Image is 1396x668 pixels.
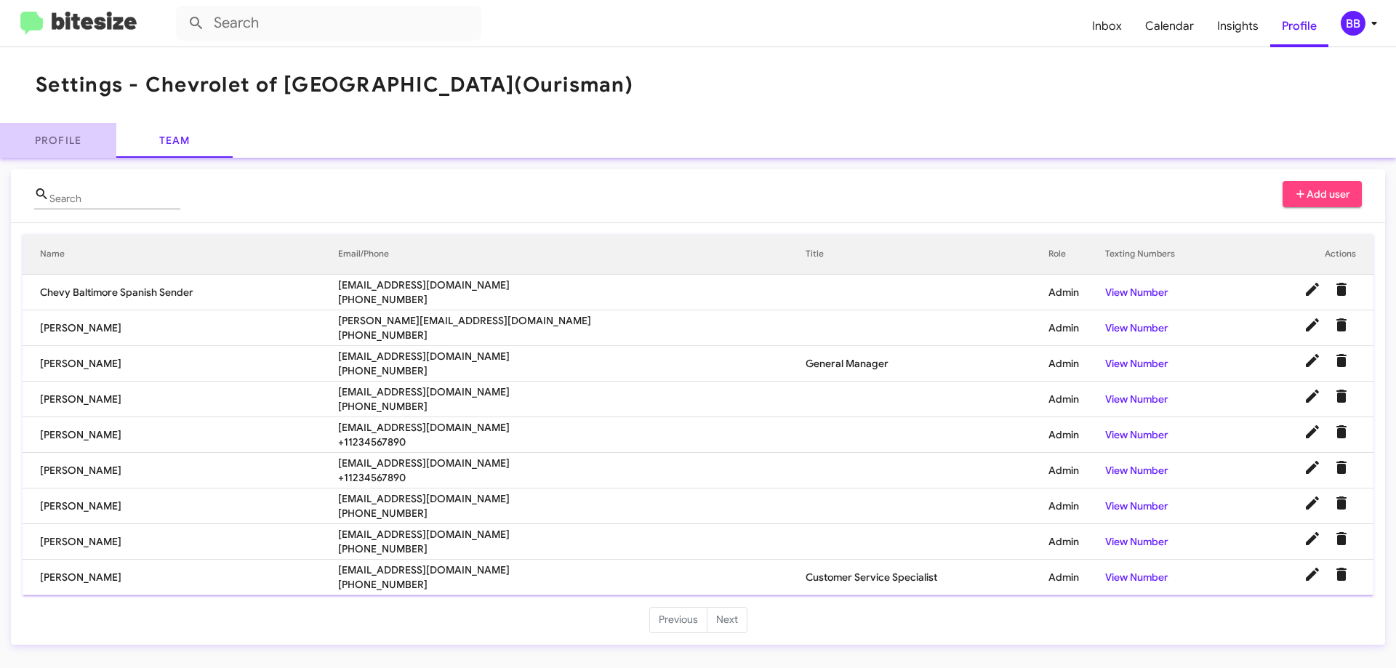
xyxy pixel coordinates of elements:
span: [EMAIL_ADDRESS][DOMAIN_NAME] [338,385,806,399]
td: Admin [1048,524,1105,560]
th: Title [806,234,1048,275]
span: +11234567890 [338,435,806,449]
h1: Settings - Chevrolet of [GEOGRAPHIC_DATA] [36,73,633,97]
span: [EMAIL_ADDRESS][DOMAIN_NAME] [338,420,806,435]
a: Calendar [1134,5,1206,47]
th: Email/Phone [338,234,806,275]
span: [EMAIL_ADDRESS][DOMAIN_NAME] [338,349,806,363]
td: [PERSON_NAME] [23,310,338,346]
span: (Ourisman) [514,72,633,97]
span: [EMAIL_ADDRESS][DOMAIN_NAME] [338,456,806,470]
td: Admin [1048,382,1105,417]
span: [PHONE_NUMBER] [338,506,806,520]
button: Add user [1283,181,1363,207]
span: [PHONE_NUMBER] [338,542,806,556]
button: Delete User [1327,382,1356,411]
input: Search [176,6,481,41]
td: [PERSON_NAME] [23,382,338,417]
span: [PERSON_NAME][EMAIL_ADDRESS][DOMAIN_NAME] [338,313,806,328]
div: BB [1341,11,1365,36]
a: View Number [1105,535,1168,548]
th: Actions [1234,234,1373,275]
th: Texting Numbers [1105,234,1234,275]
span: Add user [1294,181,1351,207]
a: View Number [1105,428,1168,441]
td: Chevy Baltimore Spanish Sender [23,275,338,310]
span: [EMAIL_ADDRESS][DOMAIN_NAME] [338,278,806,292]
td: Customer Service Specialist [806,560,1048,595]
th: Role [1048,234,1105,275]
a: View Number [1105,499,1168,512]
button: Delete User [1327,453,1356,482]
button: Delete User [1327,488,1356,518]
span: [PHONE_NUMBER] [338,399,806,414]
td: Admin [1048,346,1105,382]
a: Profile [1270,5,1328,47]
button: Delete User [1327,275,1356,304]
td: Admin [1048,417,1105,453]
a: View Number [1105,464,1168,477]
a: View Number [1105,393,1168,406]
button: Delete User [1327,417,1356,446]
input: Name or Email [49,193,180,205]
a: Inbox [1080,5,1134,47]
a: View Number [1105,357,1168,370]
a: View Number [1105,286,1168,299]
td: [PERSON_NAME] [23,488,338,524]
button: Delete User [1327,560,1356,589]
span: [EMAIL_ADDRESS][DOMAIN_NAME] [338,527,806,542]
button: Delete User [1327,310,1356,339]
button: Delete User [1327,524,1356,553]
button: Delete User [1327,346,1356,375]
td: [PERSON_NAME] [23,417,338,453]
td: [PERSON_NAME] [23,524,338,560]
td: [PERSON_NAME] [23,346,338,382]
th: Name [23,234,338,275]
span: [PHONE_NUMBER] [338,292,806,307]
span: [EMAIL_ADDRESS][DOMAIN_NAME] [338,491,806,506]
span: [PHONE_NUMBER] [338,363,806,378]
td: Admin [1048,310,1105,346]
span: +11234567890 [338,470,806,485]
td: Admin [1048,488,1105,524]
span: [PHONE_NUMBER] [338,577,806,592]
td: [PERSON_NAME] [23,560,338,595]
button: BB [1328,11,1380,36]
td: Admin [1048,560,1105,595]
a: Team [116,123,233,158]
td: Admin [1048,453,1105,488]
a: View Number [1105,321,1168,334]
span: [PHONE_NUMBER] [338,328,806,342]
a: Insights [1206,5,1270,47]
td: Admin [1048,275,1105,310]
span: [EMAIL_ADDRESS][DOMAIN_NAME] [338,563,806,577]
td: [PERSON_NAME] [23,453,338,488]
td: General Manager [806,346,1048,382]
a: View Number [1105,571,1168,584]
